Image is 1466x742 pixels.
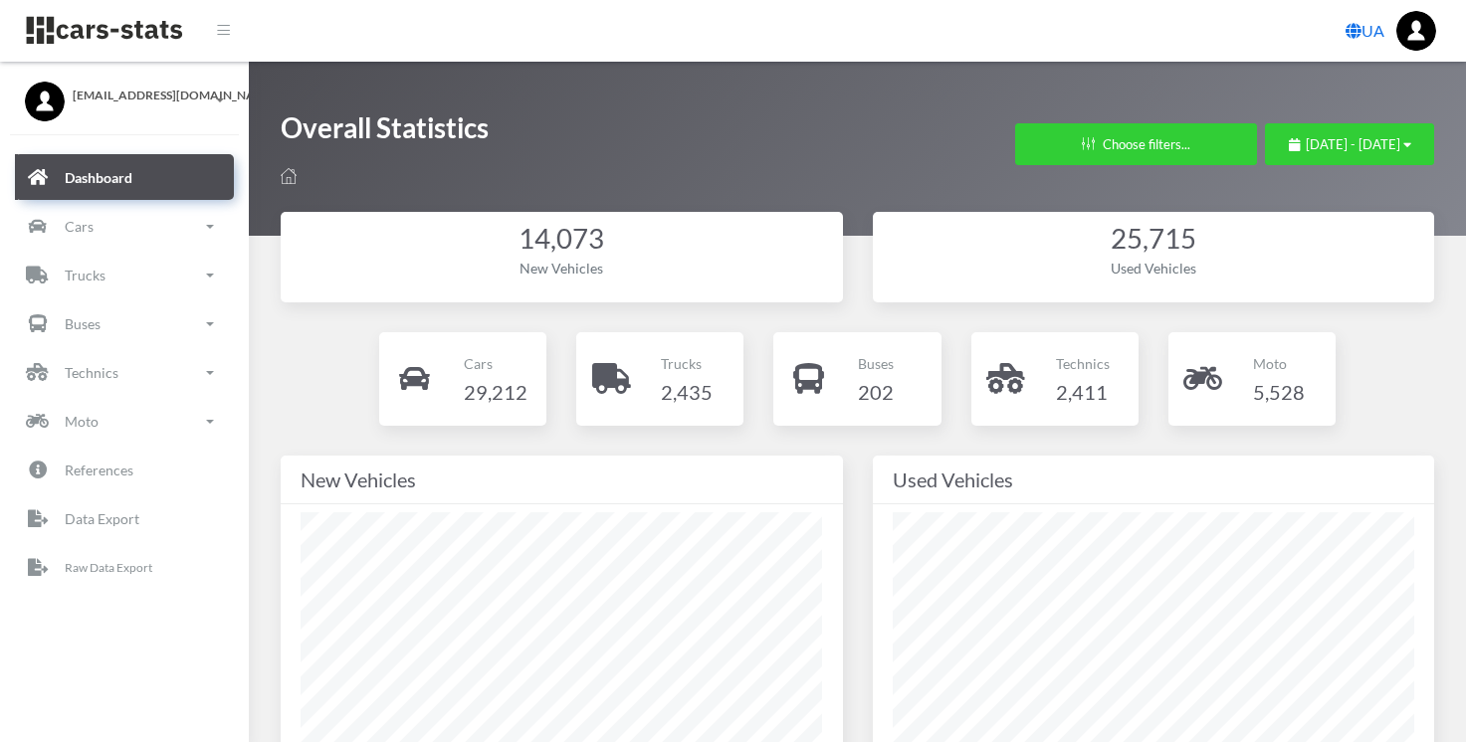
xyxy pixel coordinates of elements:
h4: 2,411 [1056,376,1110,408]
div: Used Vehicles [893,464,1415,495]
img: ... [1396,11,1436,51]
p: Cars [65,214,94,239]
div: Used Vehicles [893,258,1415,278]
h4: 29,212 [464,376,527,408]
p: Technics [1056,351,1110,376]
span: [EMAIL_ADDRESS][DOMAIN_NAME] [73,87,224,104]
a: Moto [15,399,234,445]
p: Technics [65,360,118,385]
h4: 5,528 [1253,376,1305,408]
h4: 202 [858,376,894,408]
p: Trucks [661,351,713,376]
p: Data Export [65,506,139,531]
a: References [15,448,234,493]
p: Trucks [65,263,105,287]
p: Moto [65,409,99,434]
a: Buses [15,301,234,347]
a: UA [1338,11,1392,51]
a: Cars [15,204,234,250]
p: Raw Data Export [65,557,152,579]
img: navbar brand [25,15,184,46]
span: [DATE] - [DATE] [1306,136,1400,152]
a: Data Export [15,496,234,542]
a: Raw Data Export [15,545,234,591]
a: Technics [15,350,234,396]
h4: 2,435 [661,376,713,408]
p: Dashboard [65,165,132,190]
p: References [65,458,133,482]
p: Buses [65,311,101,336]
p: Buses [858,351,894,376]
div: 25,715 [893,220,1415,259]
div: New Vehicles [301,258,823,278]
p: Moto [1253,351,1305,376]
a: Dashboard [15,155,234,201]
div: 14,073 [301,220,823,259]
button: [DATE] - [DATE] [1265,123,1434,165]
h1: Overall Statistics [281,109,489,156]
a: Trucks [15,253,234,298]
a: [EMAIL_ADDRESS][DOMAIN_NAME] [25,82,224,104]
div: New Vehicles [301,464,823,495]
p: Cars [464,351,527,376]
button: Choose filters... [1015,123,1257,165]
